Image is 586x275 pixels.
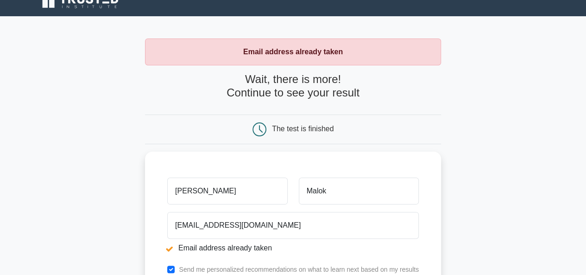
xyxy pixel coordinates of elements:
strong: Email address already taken [243,48,343,56]
div: The test is finished [272,125,334,133]
input: First name [167,178,287,205]
li: Email address already taken [167,243,419,254]
input: Last name [299,178,419,205]
h4: Wait, there is more! Continue to see your result [145,73,441,100]
input: Email [167,212,419,239]
label: Send me personalized recommendations on what to learn next based on my results [179,266,419,273]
